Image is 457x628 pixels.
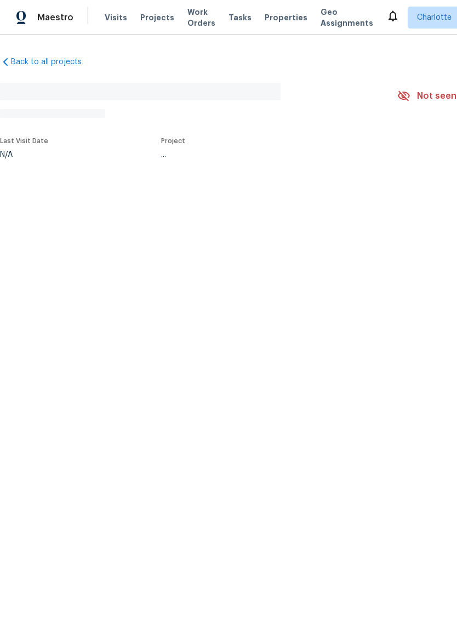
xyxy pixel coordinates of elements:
span: Tasks [229,14,252,21]
span: Projects [140,12,174,23]
span: Visits [105,12,127,23]
span: Maestro [37,12,73,23]
span: Project [161,138,185,144]
span: Work Orders [187,7,215,29]
span: Properties [265,12,307,23]
span: Geo Assignments [321,7,373,29]
div: ... [161,151,372,159]
span: Charlotte [417,12,452,23]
